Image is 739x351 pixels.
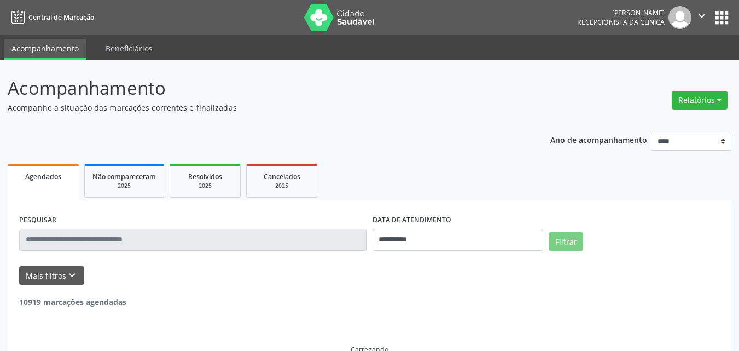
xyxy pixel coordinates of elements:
[691,6,712,29] button: 
[92,172,156,181] span: Não compareceram
[549,232,583,251] button: Filtrar
[28,13,94,22] span: Central de Marcação
[264,172,300,181] span: Cancelados
[92,182,156,190] div: 2025
[577,18,665,27] span: Recepcionista da clínica
[8,8,94,26] a: Central de Marcação
[696,10,708,22] i: 
[188,172,222,181] span: Resolvidos
[254,182,309,190] div: 2025
[373,212,451,229] label: DATA DE ATENDIMENTO
[19,297,126,307] strong: 10919 marcações agendadas
[98,39,160,58] a: Beneficiários
[4,39,86,60] a: Acompanhamento
[712,8,731,27] button: apps
[8,74,514,102] p: Acompanhamento
[577,8,665,18] div: [PERSON_NAME]
[668,6,691,29] img: img
[8,102,514,113] p: Acompanhe a situação das marcações correntes e finalizadas
[25,172,61,181] span: Agendados
[672,91,728,110] button: Relatórios
[66,269,78,281] i: keyboard_arrow_down
[19,212,56,229] label: PESQUISAR
[19,266,84,285] button: Mais filtroskeyboard_arrow_down
[550,133,647,146] p: Ano de acompanhamento
[178,182,232,190] div: 2025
